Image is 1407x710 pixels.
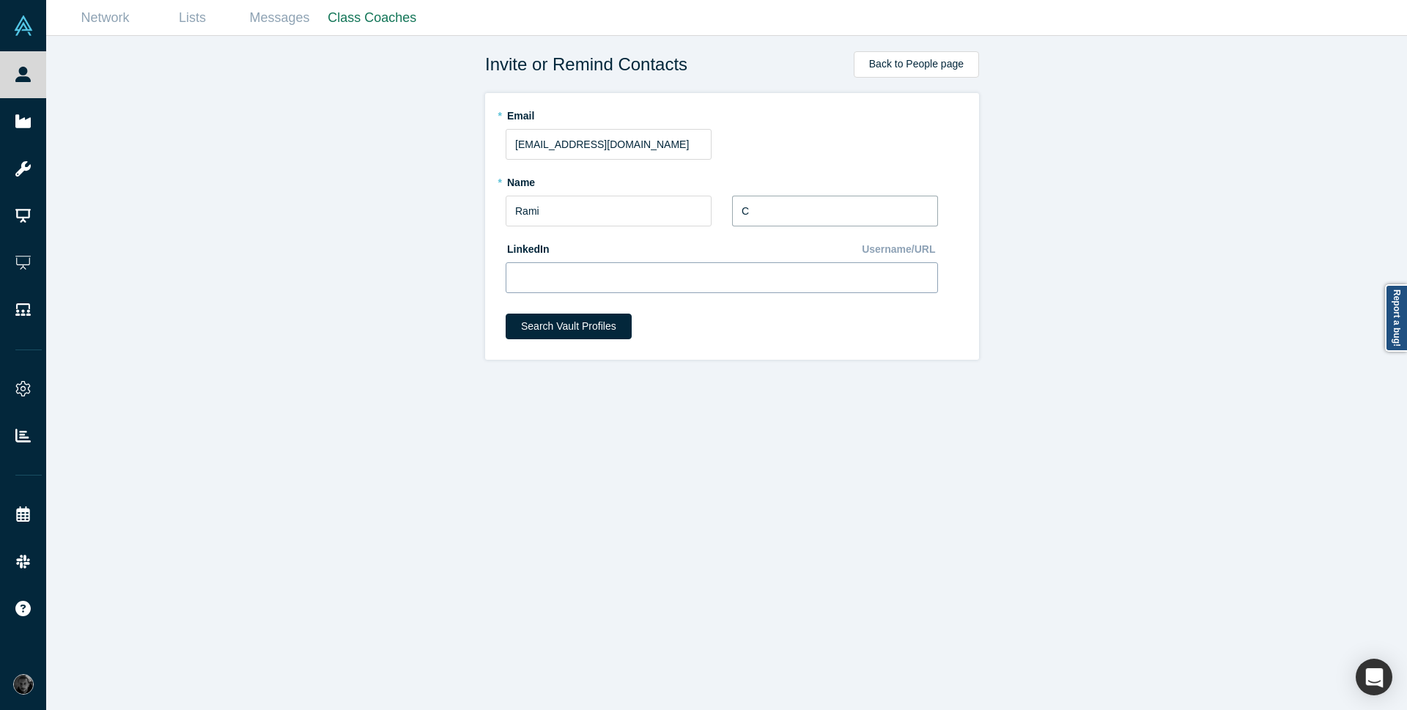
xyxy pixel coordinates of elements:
img: Alchemist Vault Logo [13,15,34,36]
input: Lastname [732,196,938,226]
button: Search Vault Profiles [506,314,632,339]
a: Back to People page [854,51,979,78]
img: Rami Chousein's Account [13,674,34,695]
a: Class Coaches [323,1,421,35]
div: Username/URL [862,237,938,262]
label: Name [506,170,712,191]
a: Network [62,1,149,35]
a: Lists [149,1,236,35]
input: Firstname [506,196,712,226]
label: Email [506,103,959,124]
a: Report a bug! [1385,284,1407,352]
label: LinkedIn [506,237,550,257]
a: Messages [236,1,323,35]
span: Invite or Remind Contacts [485,51,687,78]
